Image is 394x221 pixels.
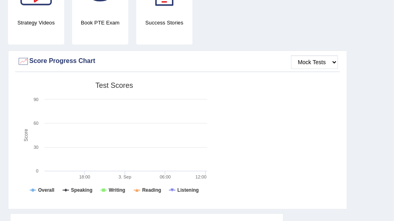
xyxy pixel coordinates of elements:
tspan: 3. Sep [119,174,131,179]
text: 60 [34,121,38,126]
text: 0 [36,168,38,173]
h4: Book PTE Exam [72,18,128,27]
h4: Strategy Videos [8,18,64,27]
tspan: Overall [38,187,55,193]
text: 90 [34,97,38,102]
tspan: Speaking [71,187,92,193]
tspan: Test scores [95,81,133,89]
tspan: Listening [178,187,199,193]
tspan: Writing [109,187,125,193]
tspan: Reading [142,187,161,193]
h4: Success Stories [136,18,192,27]
div: Score Progress Chart [17,55,338,67]
text: 18:00 [79,174,90,179]
tspan: Score [23,129,29,142]
text: 06:00 [160,174,171,179]
text: 12:00 [196,174,207,179]
text: 30 [34,145,38,150]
